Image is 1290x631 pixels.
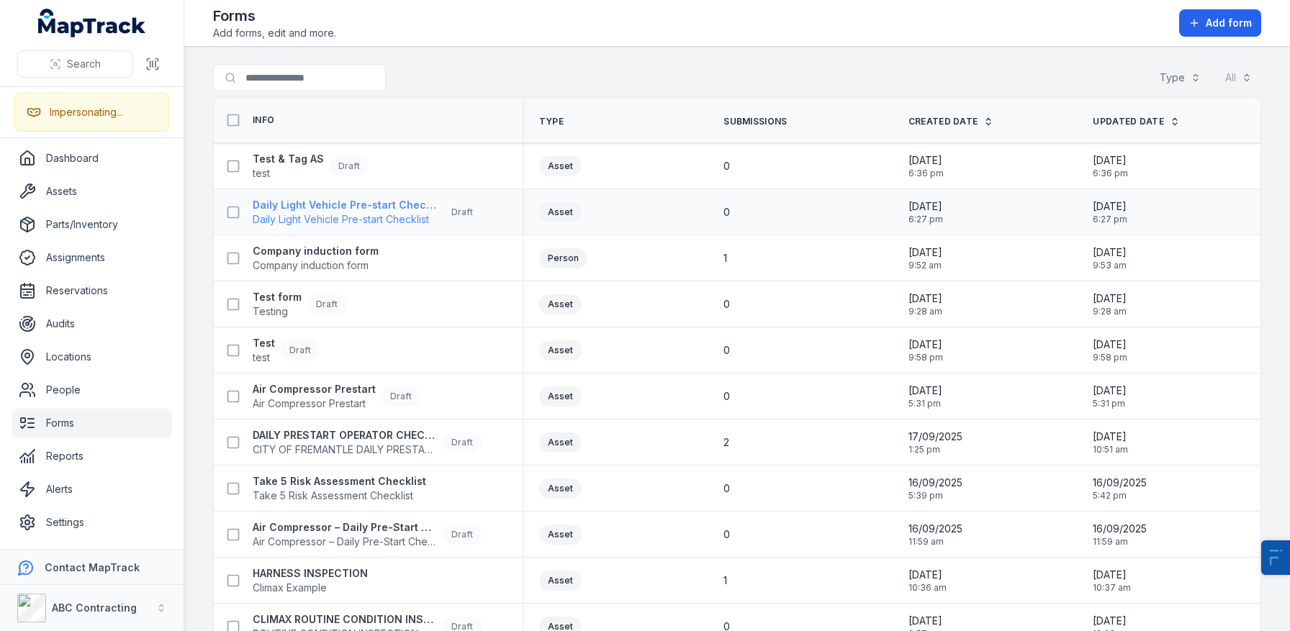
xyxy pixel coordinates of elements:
div: Draft [443,525,482,545]
time: 18/09/2025, 5:31:04 pm [1093,383,1127,409]
span: [DATE] [908,199,943,214]
span: 9:53 am [1093,260,1127,271]
time: 22/09/2025, 9:58:57 pm [1093,337,1127,363]
span: 10:51 am [1093,444,1128,455]
span: 11:59 am [908,536,962,548]
button: All [1216,64,1261,91]
span: Add form [1206,16,1252,30]
a: Created Date [908,116,994,127]
time: 24/09/2025, 6:27:28 pm [908,199,943,225]
span: [DATE] [908,614,942,628]
strong: Company induction form [253,244,379,258]
div: Asset [539,202,582,222]
span: Search [67,57,101,71]
span: 11:59 am [1093,536,1147,548]
strong: Test & Tag AS [253,152,324,166]
strong: Test form [253,290,302,304]
time: 08/09/2025, 10:36:27 am [908,568,947,594]
a: Dashboard [12,144,172,173]
span: Climax Example [253,581,368,595]
time: 23/09/2025, 9:28:52 am [1093,291,1127,317]
strong: Contact MapTrack [45,561,140,573]
div: Asset [539,478,582,499]
span: 1:25 pm [908,444,962,455]
div: Draft [443,432,482,453]
span: [DATE] [1093,337,1127,352]
time: 23/09/2025, 9:28:52 am [908,291,942,317]
div: Asset [539,294,582,314]
time: 16/09/2025, 11:59:51 am [1093,522,1147,548]
span: 9:28 am [908,306,942,317]
strong: Air Compressor – Daily Pre-Start Checklist [253,520,437,535]
a: Daily Light Vehicle Pre-start ChecklistDaily Light Vehicle Pre-start ChecklistDraft [253,198,482,227]
span: 6:36 pm [908,168,944,179]
div: Person [539,248,587,268]
time: 16/09/2025, 5:39:36 pm [908,476,962,501]
span: 5:42 pm [1093,490,1147,501]
div: Asset [539,432,582,453]
span: Air Compressor Prestart [253,396,376,411]
span: 0 [723,527,730,542]
div: Impersonating... [50,105,123,119]
time: 23/09/2025, 9:53:17 am [1093,245,1127,271]
span: [DATE] [1093,383,1127,398]
span: 0 [723,481,730,496]
div: Asset [539,340,582,360]
time: 25/09/2025, 6:36:20 pm [908,153,944,179]
a: Parts/Inventory [12,210,172,239]
a: Locations [12,342,172,371]
span: 9:58 pm [908,352,943,363]
span: 6:27 pm [908,214,943,225]
a: Take 5 Risk Assessment ChecklistTake 5 Risk Assessment Checklist [253,474,426,503]
span: Type [539,116,564,127]
span: 5:39 pm [908,490,962,501]
span: 9:52 am [908,260,942,271]
span: 10:36 am [908,582,947,594]
span: Created Date [908,116,978,127]
strong: ABC Contracting [52,602,137,614]
button: Search [17,50,133,78]
span: [DATE] [908,383,942,398]
div: Asset [539,386,582,407]
time: 17/09/2025, 1:25:51 pm [908,430,962,455]
span: 2 [723,435,729,450]
span: Add forms, edit and more. [213,26,336,40]
span: 0 [723,297,730,312]
time: 18/09/2025, 5:31:04 pm [908,383,942,409]
a: People [12,376,172,404]
div: Draft [307,294,346,314]
span: 16/09/2025 [1093,476,1147,490]
button: Add form [1179,9,1261,37]
span: [DATE] [908,245,942,260]
time: 25/09/2025, 6:36:20 pm [1093,153,1128,179]
div: Draft [382,386,420,407]
span: 1 [723,251,727,265]
time: 24/09/2025, 6:27:28 pm [1093,199,1127,225]
a: TesttestDraft [253,336,320,365]
span: 9:58 pm [1093,352,1127,363]
a: DAILY PRESTART OPERATOR CHECK SHEETCITY OF FREMANTLE DAILY PRESTARTDraft [253,428,482,457]
a: Forms [12,409,172,437]
span: test [253,166,324,181]
a: MapTrack [38,9,146,37]
strong: DAILY PRESTART OPERATOR CHECK SHEET [253,428,437,442]
span: Company induction form [253,258,379,273]
span: 5:31 pm [908,398,942,409]
div: Asset [539,156,582,176]
span: [DATE] [908,337,943,352]
strong: CLIMAX ROUTINE CONDITION INSPECTION [253,612,437,627]
span: Testing [253,304,302,319]
time: 08/09/2025, 10:37:43 am [1093,568,1131,594]
strong: Test [253,336,275,350]
span: [DATE] [1093,153,1128,168]
div: Draft [330,156,369,176]
strong: Daily Light Vehicle Pre-start Checklist [253,198,437,212]
span: 6:36 pm [1093,168,1128,179]
span: 16/09/2025 [908,476,962,490]
button: Type [1150,64,1210,91]
span: [DATE] [908,568,947,582]
span: Updated Date [1093,116,1164,127]
span: [DATE] [1093,430,1128,444]
span: CITY OF FREMANTLE DAILY PRESTART [253,442,437,457]
a: Air Compressor PrestartAir Compressor PrestartDraft [253,382,420,411]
